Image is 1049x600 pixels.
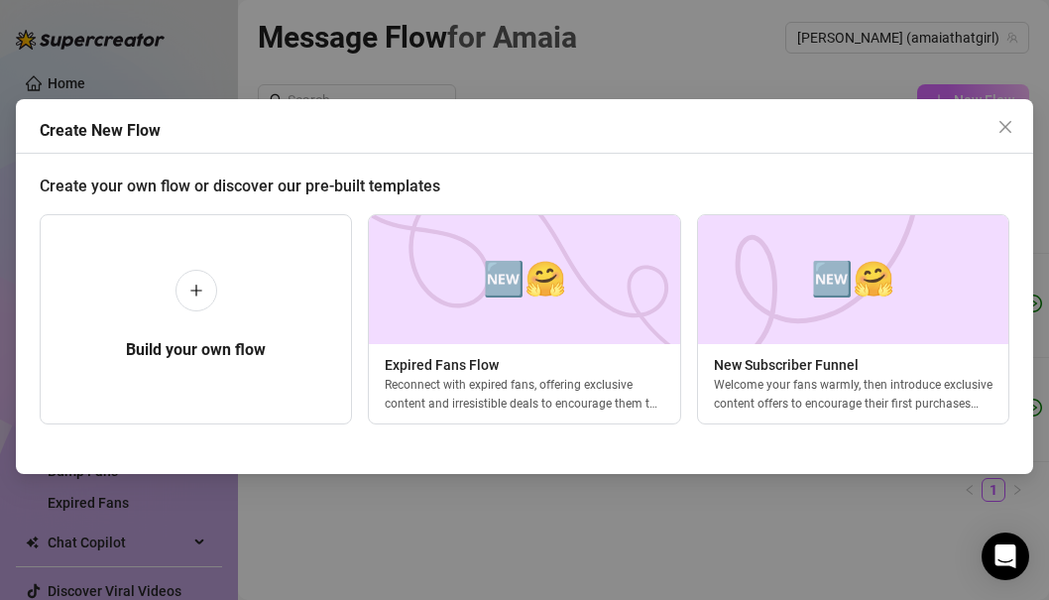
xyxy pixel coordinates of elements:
[369,354,679,376] span: Expired Fans Flow
[698,376,1008,412] div: Welcome your fans warmly, then introduce exclusive content offers to encourage their first purcha...
[997,119,1013,135] span: close
[189,284,203,298] span: plus
[483,253,566,305] span: 🆕🤗
[40,177,440,195] span: Create your own flow or discover our pre-built templates
[126,338,266,362] h5: Build your own flow
[369,376,679,412] div: Reconnect with expired fans, offering exclusive content and irresistible deals to encourage them ...
[811,253,894,305] span: 🆕🤗
[40,119,1033,143] div: Create New Flow
[990,111,1021,143] button: Close
[990,119,1021,135] span: Close
[982,533,1029,580] div: Open Intercom Messenger
[698,354,1008,376] span: New Subscriber Funnel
